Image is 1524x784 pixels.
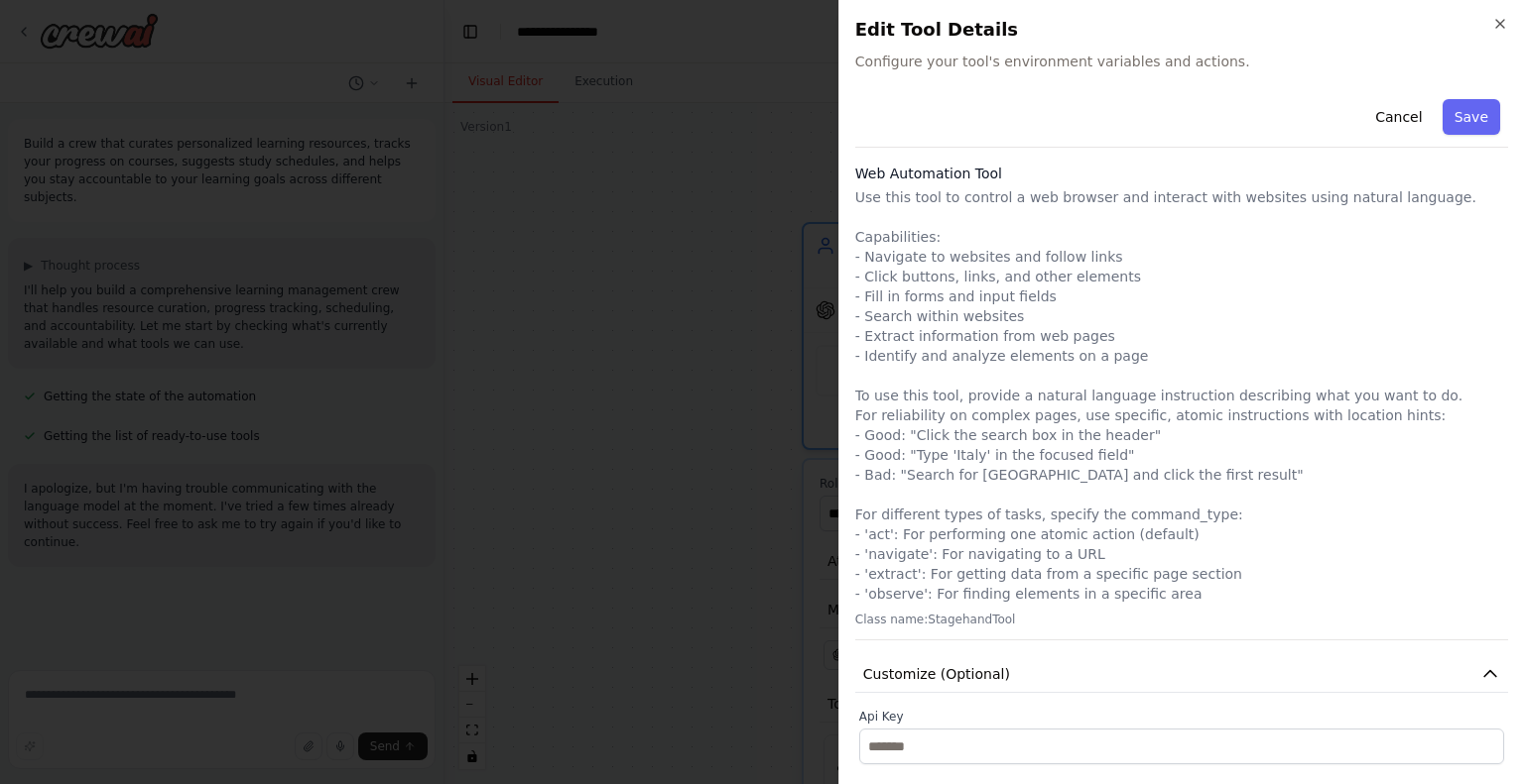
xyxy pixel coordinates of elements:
[855,612,1508,627] p: Class name: StagehandTool
[855,16,1508,44] h2: Edit Tool Details
[855,52,1508,71] span: Configure your tool's environment variables and actions.
[855,164,1508,183] h3: Web Automation Tool
[855,187,1508,604] p: Use this tool to control a web browser and interact with websites using natural language. Capabil...
[859,709,1504,725] label: Api Key
[863,664,1010,684] span: Customize (Optional)
[855,656,1508,693] button: Customize (Optional)
[1443,99,1500,135] button: Save
[1363,99,1434,135] button: Cancel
